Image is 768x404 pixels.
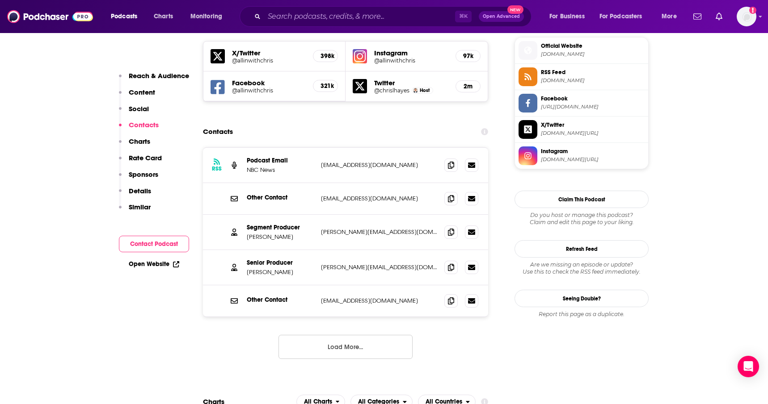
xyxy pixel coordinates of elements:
div: Report this page as a duplicate. [515,311,649,318]
p: Charts [129,137,150,146]
p: NBC News [247,166,314,174]
p: [PERSON_NAME] [247,233,314,241]
div: Open Intercom Messenger [738,356,759,377]
p: [PERSON_NAME][EMAIL_ADDRESS][DOMAIN_NAME] [321,263,437,271]
svg: Add a profile image [749,7,756,14]
span: For Podcasters [599,10,642,23]
p: [EMAIL_ADDRESS][DOMAIN_NAME] [321,195,437,202]
span: nbcnews.com [541,51,645,58]
a: @allinwithchris [232,87,306,94]
p: Other Contact [247,296,314,304]
button: Contact Podcast [119,236,189,252]
h5: X/Twitter [232,49,306,57]
button: Open AdvancedNew [479,11,524,22]
div: Are we missing an episode or update? Use this to check the RSS feed immediately. [515,261,649,275]
p: Senior Producer [247,259,314,267]
span: New [507,5,523,14]
button: Sponsors [119,170,158,187]
a: Show notifications dropdown [712,9,726,24]
p: Social [129,104,149,113]
button: Similar [119,203,151,219]
span: Do you host or manage this podcast? [515,212,649,219]
p: Segment Producer [247,224,314,231]
span: Monitoring [190,10,222,23]
button: open menu [594,9,655,24]
p: Reach & Audience [129,71,189,80]
a: @allinwithchris [232,57,306,64]
span: X/Twitter [541,121,645,129]
p: [EMAIL_ADDRESS][DOMAIN_NAME] [321,161,437,169]
a: Instagram[DOMAIN_NAME][URL] [519,146,645,165]
span: ⌘ K [455,11,472,22]
span: https://www.facebook.com/allinwithchris [541,104,645,110]
span: twitter.com/allinwithchris [541,130,645,137]
a: Charts [148,9,178,24]
span: More [662,10,677,23]
button: Charts [119,137,150,154]
span: Official Website [541,42,645,50]
button: Content [119,88,155,104]
p: [EMAIL_ADDRESS][DOMAIN_NAME] [321,297,437,304]
p: Similar [129,203,151,211]
p: Content [129,88,155,96]
a: RSS Feed[DOMAIN_NAME] [519,67,645,86]
span: Podcasts [111,10,137,23]
a: X/Twitter[DOMAIN_NAME][URL] [519,120,645,139]
p: Contacts [129,121,159,129]
p: Rate Card [129,154,162,162]
h5: Facebook [232,79,306,87]
a: @allinwithchris [374,57,448,64]
p: [PERSON_NAME] [247,268,314,276]
img: User Profile [737,7,756,26]
button: Load More... [279,335,413,359]
button: open menu [184,9,234,24]
span: RSS Feed [541,68,645,76]
h5: 398k [321,52,330,60]
button: open menu [105,9,149,24]
a: Facebook[URL][DOMAIN_NAME] [519,94,645,112]
p: Other Contact [247,194,314,201]
h5: 97k [463,52,473,60]
div: Claim and edit this page to your liking. [515,212,649,226]
button: Claim This Podcast [515,191,649,208]
button: Contacts [119,121,159,137]
button: Reach & Audience [119,71,189,88]
button: Details [119,187,151,203]
a: Show notifications dropdown [690,9,705,24]
span: Charts [154,10,173,23]
button: Refresh Feed [515,240,649,258]
img: Podchaser - Follow, Share and Rate Podcasts [7,8,93,25]
span: For Business [549,10,585,23]
button: Social [119,104,149,121]
a: @chrislhayes [374,87,409,94]
img: Chris Hayes [413,88,418,93]
button: Rate Card [119,154,162,170]
a: Seeing Double? [515,290,649,307]
span: instagram.com/allinwithchris [541,156,645,163]
p: Sponsors [129,170,158,179]
h5: 2m [463,83,473,90]
button: Show profile menu [737,7,756,26]
h2: Contacts [203,123,233,140]
p: Podcast Email [247,157,314,164]
p: [PERSON_NAME][EMAIL_ADDRESS][DOMAIN_NAME] [321,228,437,236]
button: open menu [543,9,596,24]
h5: 321k [321,82,330,90]
span: Logged in as LornaG [737,7,756,26]
a: Open Website [129,260,179,268]
span: Open Advanced [483,14,520,19]
button: open menu [655,9,688,24]
span: Instagram [541,147,645,155]
input: Search podcasts, credits, & more... [264,9,455,24]
h5: Instagram [374,49,448,57]
span: Host [420,87,430,93]
h3: RSS [212,165,222,172]
div: Search podcasts, credits, & more... [248,6,540,27]
span: Facebook [541,95,645,103]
